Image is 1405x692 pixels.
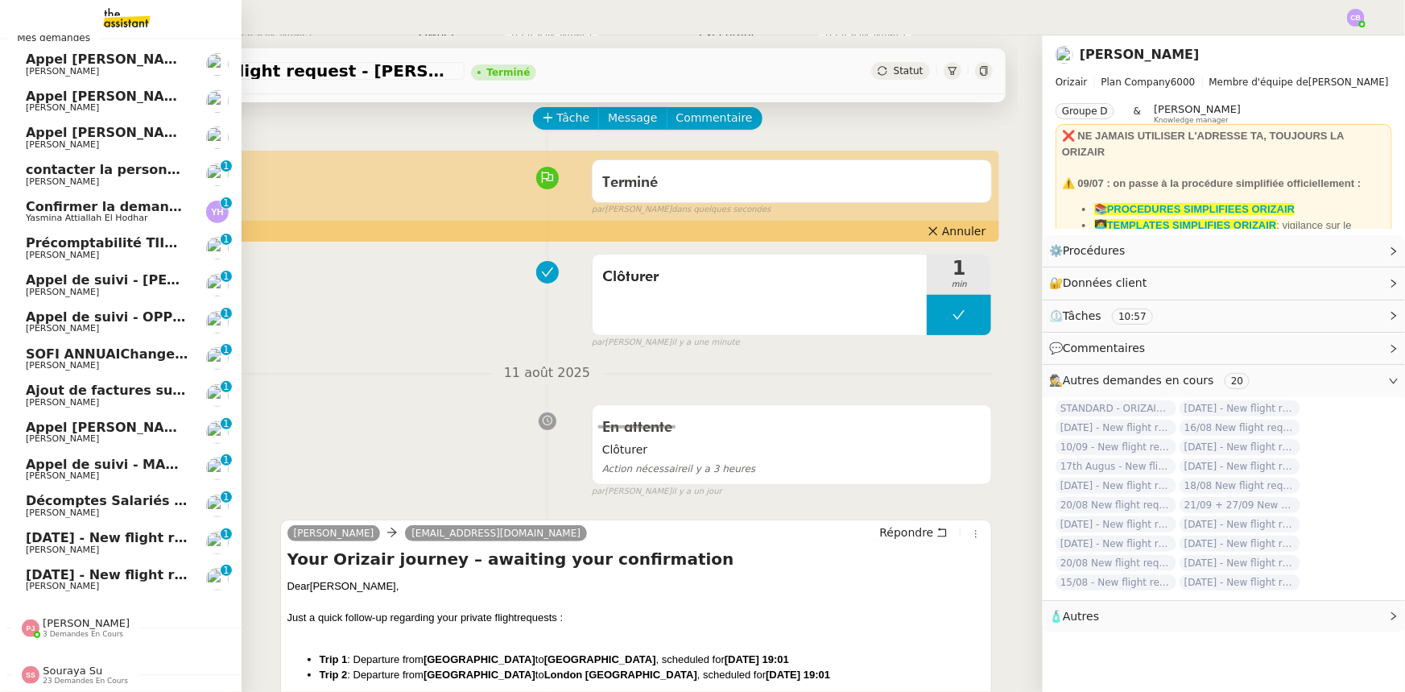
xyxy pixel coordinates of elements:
[1347,9,1365,27] img: svg
[1056,400,1176,416] span: STANDARD - ORIZAIR - août 2025
[26,530,358,545] span: [DATE] - New flight request - [PERSON_NAME]
[26,250,99,260] span: [PERSON_NAME]
[927,259,991,278] span: 1
[26,213,147,223] span: Yasmina Attiallah El Hodhar
[221,308,232,319] nz-badge-sup: 1
[26,125,382,140] span: Appel [PERSON_NAME] - DECORDIER IMMOBILIER
[894,65,924,77] span: Statut
[206,384,229,407] img: users%2F7nLfdXEOePNsgCtodsK58jnyGKv1%2Favatar%2FIMG_1682.jpeg
[1209,77,1309,88] span: Membre d'équipe de
[26,567,358,582] span: [DATE] - New flight request - [PERSON_NAME]
[206,126,229,149] img: users%2FW4OQjB9BRtYK2an7yusO0WsYLsD3%2Favatar%2F28027066-518b-424c-8476-65f2e549ac29
[1180,555,1300,571] span: [DATE] - New flight request - [PERSON_NAME]
[26,199,384,214] span: Confirmer la demande de raccordement à la fibre
[1043,601,1405,632] div: 🧴Autres
[1180,516,1300,532] span: [DATE] - New flight request - [PERSON_NAME]
[223,381,229,396] p: 1
[223,234,229,248] p: 1
[592,336,605,350] span: par
[1056,458,1176,474] span: 17th Augus - New flight request - [PERSON_NAME]
[206,568,229,590] img: users%2FC9SBsJ0duuaSgpQFj5LgoEX8n0o2%2Favatar%2Fec9d51b8-9413-4189-adfb-7be4d8c96a3c
[1180,536,1300,552] span: [DATE] - New flight request - [PERSON_NAME]
[1180,497,1300,513] span: 21/09 + 27/09 New flight request - [PERSON_NAME]
[1056,574,1176,590] span: 15/08 - New flight request - [PERSON_NAME]
[602,441,982,459] span: Clôturer
[602,463,756,474] span: il y a 3 heures
[1180,458,1300,474] span: [DATE] - New flight request - [PERSON_NAME]
[223,491,229,506] p: 1
[287,611,517,624] span: Just a quick follow-up regarding your private flight
[602,463,688,474] span: Action nécessaire
[1180,574,1300,590] span: [DATE] - New flight request - Zozef Holland
[1094,219,1277,231] strong: 👩‍💻TEMPLATES SIMPLIFIES ORIZAIR
[206,532,229,554] img: users%2FC9SBsJ0duuaSgpQFj5LgoEX8n0o2%2Favatar%2Fec9d51b8-9413-4189-adfb-7be4d8c96a3c
[206,458,229,480] img: users%2FW4OQjB9BRtYK2an7yusO0WsYLsD3%2Favatar%2F28027066-518b-424c-8476-65f2e549ac29
[1080,47,1200,62] a: [PERSON_NAME]
[221,491,232,503] nz-badge-sup: 1
[206,237,229,259] img: users%2FyAaYa0thh1TqqME0LKuif5ROJi43%2Favatar%2F3a825d04-53b1-4b39-9daa-af456df7ce53
[287,526,381,541] a: [PERSON_NAME]
[1154,116,1229,125] span: Knowledge manager
[487,68,531,77] div: Terminé
[1134,103,1141,124] span: &
[223,160,229,175] p: 1
[1049,374,1256,387] span: 🕵️
[320,669,348,681] strong: Trip 2
[223,528,229,543] p: 1
[26,162,464,177] span: contacter la personne en charge de la mutuelle d'entreprise
[672,336,739,350] span: il y a une minute
[26,470,99,481] span: [PERSON_NAME]
[1043,267,1405,299] div: 🔐Données client
[206,495,229,517] img: users%2F7nLfdXEOePNsgCtodsK58jnyGKv1%2Favatar%2FIMG_1682.jpeg
[206,201,229,223] img: svg
[287,578,986,595] div: [PERSON_NAME],
[592,485,605,499] span: par
[608,109,657,127] span: Message
[221,381,232,392] nz-badge-sup: 1
[1056,103,1114,119] nz-tag: Groupe D
[22,666,39,684] img: svg
[1056,420,1176,436] span: [DATE] - New flight request - [PERSON_NAME]
[676,109,753,127] span: Commentaire
[1180,420,1300,436] span: 16/08 New flight request - a b
[26,52,264,67] span: Appel [PERSON_NAME] - AIRMOB
[26,433,99,444] span: [PERSON_NAME]
[1063,342,1145,354] span: Commentaires
[1180,439,1300,455] span: [DATE] - New flight request - [PERSON_NAME][MEDICAL_DATA]
[26,581,99,591] span: [PERSON_NAME]
[287,580,310,592] span: Dear
[672,485,721,499] span: il y a un jour
[223,271,229,285] p: 1
[26,102,99,113] span: [PERSON_NAME]
[1049,342,1152,354] span: 💬
[221,418,232,429] nz-badge-sup: 1
[26,66,99,77] span: [PERSON_NAME]
[206,347,229,370] img: users%2FOE2BL27lojfCYGuOoWrMHXbEYZu1%2Favatar%2Facd2c936-88e1-4f04-be8f-0eb7787b763a
[26,346,507,362] span: SOFI ANNUAIChangement de numéro de SIRET 908 957 202 00017
[1056,46,1073,64] img: users%2FC9SBsJ0duuaSgpQFj5LgoEX8n0o2%2Favatar%2Fec9d51b8-9413-4189-adfb-7be4d8c96a3c
[592,485,722,499] small: [PERSON_NAME]
[320,652,986,668] li: : Departure from to , scheduled for
[725,653,789,665] strong: [DATE] 19:01
[1154,103,1241,124] app-user-label: Knowledge manager
[206,311,229,334] img: users%2FW4OQjB9BRtYK2an7yusO0WsYLsD3%2Favatar%2F28027066-518b-424c-8476-65f2e549ac29
[1154,103,1241,115] span: [PERSON_NAME]
[598,107,667,130] button: Message
[1180,478,1300,494] span: 18/08 New flight request - [PERSON_NAME]
[26,89,192,104] span: Appel [PERSON_NAME]
[26,457,335,472] span: Appel de suivi - MADFLY - [PERSON_NAME]
[26,139,99,150] span: [PERSON_NAME]
[592,203,605,217] span: par
[109,63,458,79] span: [DATE] - New flight request - [PERSON_NAME]
[26,545,99,555] span: [PERSON_NAME]
[26,360,99,371] span: [PERSON_NAME]
[602,421,672,435] span: En attente
[1056,536,1176,552] span: [DATE] - New flight request - [PERSON_NAME]
[26,420,192,435] span: Appel [PERSON_NAME]
[1094,218,1386,265] li: : vigilance sur le dashboard utiliser uniquement les templates avec ✈️Orizair pour éviter les con...
[592,336,740,350] small: [PERSON_NAME]
[1180,400,1300,416] span: [DATE] - New flight request - [PERSON_NAME]
[1056,497,1176,513] span: 20/08 New flight request - [PERSON_NAME]
[491,363,603,384] span: 11 août 2025
[424,653,535,665] strong: [GEOGRAPHIC_DATA]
